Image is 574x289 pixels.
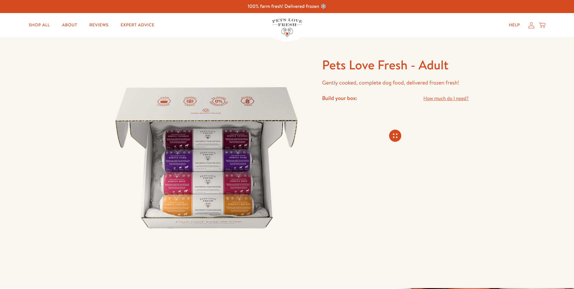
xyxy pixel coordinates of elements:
[423,95,468,103] a: How much do I need?
[106,57,308,259] img: Pets Love Fresh - Adult
[57,19,82,31] a: About
[24,19,55,31] a: Shop All
[84,19,113,31] a: Reviews
[322,78,468,88] p: Gently cooked, complete dog food, delivered frozen fresh!
[504,19,525,31] a: Help
[322,95,357,101] h4: Build your box:
[322,57,468,73] h1: Pets Love Fresh - Adult
[272,18,302,37] img: Pets Love Fresh
[389,130,401,142] svg: Connecting store
[116,19,159,31] a: Expert Advice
